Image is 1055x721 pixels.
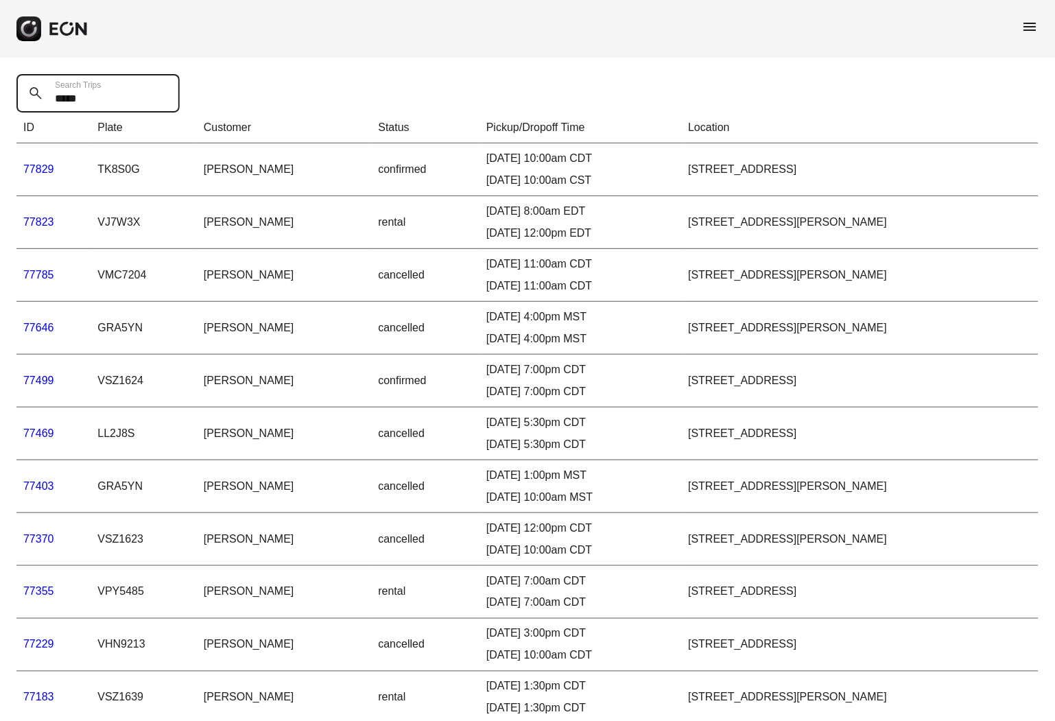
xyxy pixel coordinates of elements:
[197,460,372,513] td: [PERSON_NAME]
[486,256,674,272] div: [DATE] 11:00am CDT
[486,436,674,453] div: [DATE] 5:30pm CDT
[1022,19,1039,35] span: menu
[486,278,674,294] div: [DATE] 11:00am CDT
[23,533,54,545] a: 77370
[23,269,54,281] a: 77785
[486,362,674,378] div: [DATE] 7:00pm CDT
[197,513,372,566] td: [PERSON_NAME]
[372,249,480,302] td: cancelled
[23,639,54,650] a: 77229
[23,322,54,333] a: 77646
[197,407,372,460] td: [PERSON_NAME]
[91,249,197,302] td: VMC7204
[486,520,674,536] div: [DATE] 12:00pm CDT
[197,566,372,619] td: [PERSON_NAME]
[16,113,91,143] th: ID
[682,355,1039,407] td: [STREET_ADDRESS]
[23,375,54,386] a: 77499
[91,619,197,672] td: VHN9213
[682,619,1039,672] td: [STREET_ADDRESS]
[486,172,674,189] div: [DATE] 10:00am CST
[91,196,197,249] td: VJ7W3X
[91,566,197,619] td: VPY5485
[682,196,1039,249] td: [STREET_ADDRESS][PERSON_NAME]
[372,143,480,196] td: confirmed
[486,700,674,717] div: [DATE] 1:30pm CDT
[486,414,674,431] div: [DATE] 5:30pm CDT
[372,619,480,672] td: cancelled
[55,80,101,91] label: Search Trips
[486,489,674,506] div: [DATE] 10:00am MST
[91,513,197,566] td: VSZ1623
[197,113,372,143] th: Customer
[197,302,372,355] td: [PERSON_NAME]
[682,513,1039,566] td: [STREET_ADDRESS][PERSON_NAME]
[372,355,480,407] td: confirmed
[23,480,54,492] a: 77403
[682,143,1039,196] td: [STREET_ADDRESS]
[682,460,1039,513] td: [STREET_ADDRESS][PERSON_NAME]
[23,216,54,228] a: 77823
[91,355,197,407] td: VSZ1624
[682,302,1039,355] td: [STREET_ADDRESS][PERSON_NAME]
[486,573,674,589] div: [DATE] 7:00am CDT
[23,427,54,439] a: 77469
[372,460,480,513] td: cancelled
[197,355,372,407] td: [PERSON_NAME]
[479,113,681,143] th: Pickup/Dropoff Time
[372,113,480,143] th: Status
[91,143,197,196] td: TK8S0G
[486,203,674,220] div: [DATE] 8:00am EDT
[486,150,674,167] div: [DATE] 10:00am CDT
[23,692,54,703] a: 77183
[197,619,372,672] td: [PERSON_NAME]
[486,331,674,347] div: [DATE] 4:00pm MST
[486,542,674,558] div: [DATE] 10:00am CDT
[486,626,674,642] div: [DATE] 3:00pm CDT
[91,460,197,513] td: GRA5YN
[23,163,54,175] a: 77829
[372,566,480,619] td: rental
[486,595,674,611] div: [DATE] 7:00am CDT
[197,196,372,249] td: [PERSON_NAME]
[682,249,1039,302] td: [STREET_ADDRESS][PERSON_NAME]
[486,309,674,325] div: [DATE] 4:00pm MST
[486,383,674,400] div: [DATE] 7:00pm CDT
[486,648,674,664] div: [DATE] 10:00am CDT
[197,143,372,196] td: [PERSON_NAME]
[682,407,1039,460] td: [STREET_ADDRESS]
[91,407,197,460] td: LL2J8S
[486,225,674,241] div: [DATE] 12:00pm EDT
[372,302,480,355] td: cancelled
[682,566,1039,619] td: [STREET_ADDRESS]
[91,302,197,355] td: GRA5YN
[372,513,480,566] td: cancelled
[372,407,480,460] td: cancelled
[91,113,197,143] th: Plate
[486,467,674,484] div: [DATE] 1:00pm MST
[682,113,1039,143] th: Location
[486,678,674,695] div: [DATE] 1:30pm CDT
[197,249,372,302] td: [PERSON_NAME]
[372,196,480,249] td: rental
[23,586,54,598] a: 77355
